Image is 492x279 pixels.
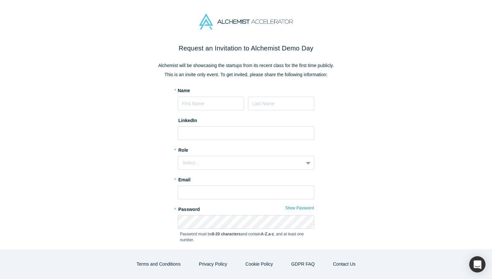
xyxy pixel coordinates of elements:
a: GDPR FAQ [284,258,321,270]
strong: a-z [268,232,274,236]
button: Terms and Conditions [130,258,187,270]
div: Select... [183,160,299,166]
input: First Name [178,97,244,110]
input: Last Name [248,97,314,110]
label: Email [178,174,314,183]
button: Cookie Policy [239,258,280,270]
button: Show Password [285,204,314,212]
label: LinkedIn [178,115,197,124]
h2: Request an Invitation to Alchemist Demo Day [109,43,383,53]
label: Role [178,145,314,154]
button: Privacy Policy [192,258,234,270]
button: Contact Us [326,258,362,270]
strong: A-Z [261,232,267,236]
p: Alchemist will be showcasing the startups from its recent class for the first time publicly. [109,62,383,69]
img: Alchemist Accelerator Logo [199,14,293,30]
p: This is an invite only event. To get invited, please share the following information: [109,71,383,78]
label: Name [178,87,190,94]
p: Password must be and contain , , and at least one number. [180,231,312,243]
label: Password [178,204,314,213]
strong: 8-20 characters [212,232,241,236]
